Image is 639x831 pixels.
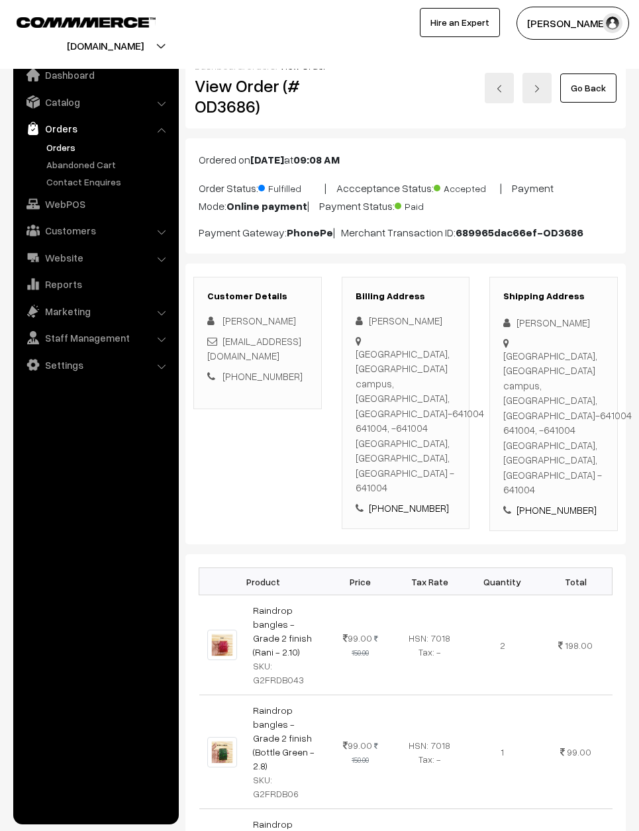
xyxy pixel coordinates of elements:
[43,140,174,154] a: Orders
[207,737,238,767] img: BOTTLE GREEN.jpg
[409,632,450,658] span: HSN: 7018 Tax: -
[516,7,629,40] button: [PERSON_NAME]
[501,746,504,758] span: 1
[17,90,174,114] a: Catalog
[565,640,593,651] span: 198.00
[560,73,616,103] a: Go Back
[420,8,500,37] a: Hire an Expert
[603,13,622,33] img: user
[207,630,238,660] img: RANI.jpg
[258,178,324,195] span: Fulfilled
[253,659,319,687] div: SKU: G2FRDB043
[17,326,174,350] a: Staff Management
[503,315,604,330] div: [PERSON_NAME]
[395,196,461,213] span: Paid
[253,705,315,771] a: Raindrop bangles - Grade 2 finish (Bottle Green - 2.8)
[17,13,132,29] a: COMMMERCE
[393,568,466,595] th: Tax Rate
[17,117,174,140] a: Orders
[43,175,174,189] a: Contact Enquires
[253,605,312,658] a: Raindrop bangles - Grade 2 finish (Rani - 2.10)
[222,315,296,326] span: [PERSON_NAME]
[356,346,484,495] div: [GEOGRAPHIC_DATA], [GEOGRAPHIC_DATA] campus, [GEOGRAPHIC_DATA], [GEOGRAPHIC_DATA]-641004 641004, ...
[17,272,174,296] a: Reports
[356,313,456,328] div: [PERSON_NAME]
[199,152,613,168] p: Ordered on at
[369,502,449,514] a: [PHONE_NUMBER]
[199,224,613,240] p: Payment Gateway: | Merchant Transaction ID:
[253,773,319,801] div: SKU: G2FRDB06
[503,291,604,302] h3: Shipping Address
[17,246,174,269] a: Website
[539,568,612,595] th: Total
[195,75,322,117] h2: View Order (# OD3686)
[434,178,500,195] span: Accepted
[516,504,597,516] a: [PHONE_NUMBER]
[343,632,372,644] span: 99.00
[222,370,303,382] a: [PHONE_NUMBER]
[495,85,503,93] img: left-arrow.png
[17,219,174,242] a: Customers
[456,226,583,239] b: 689965dac66ef-OD3686
[328,568,393,595] th: Price
[356,291,456,302] h3: Billing Address
[17,192,174,216] a: WebPOS
[17,299,174,323] a: Marketing
[17,63,174,87] a: Dashboard
[466,568,540,595] th: Quantity
[287,226,333,239] b: PhonePe
[533,85,541,93] img: right-arrow.png
[21,29,190,62] button: [DOMAIN_NAME]
[17,17,156,27] img: COMMMERCE
[409,740,450,765] span: HSN: 7018 Tax: -
[567,746,591,758] span: 99.00
[293,153,340,166] b: 09:08 AM
[503,348,632,497] div: [GEOGRAPHIC_DATA], [GEOGRAPHIC_DATA] campus, [GEOGRAPHIC_DATA], [GEOGRAPHIC_DATA]-641004 641004, ...
[199,568,328,595] th: Product
[250,153,284,166] b: [DATE]
[343,740,372,751] span: 99.00
[207,291,308,302] h3: Customer Details
[207,335,301,362] a: [EMAIL_ADDRESS][DOMAIN_NAME]
[226,199,307,213] b: Online payment
[199,178,613,214] p: Order Status: | Accceptance Status: | Payment Mode: | Payment Status:
[43,158,174,171] a: Abandoned Cart
[17,353,174,377] a: Settings
[352,742,378,764] strike: 150.00
[500,640,505,651] span: 2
